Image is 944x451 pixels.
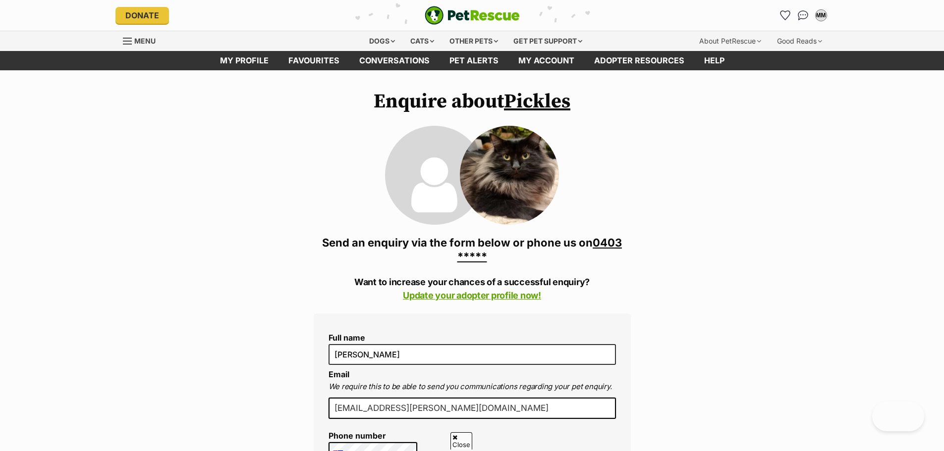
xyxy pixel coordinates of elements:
a: Menu [123,31,163,49]
a: Help [694,51,734,70]
a: Update your adopter profile now! [403,290,541,301]
div: Good Reads [770,31,829,51]
div: Other pets [443,31,505,51]
span: Menu [134,37,156,45]
img: Pickles [460,126,559,225]
img: logo-e224e6f780fb5917bec1dbf3a21bbac754714ae5b6737aabdf751b685950b380.svg [425,6,520,25]
label: Phone number [329,431,418,440]
iframe: Help Scout Beacon - Open [872,401,924,431]
ul: Account quick links [777,7,829,23]
a: Pet alerts [440,51,508,70]
p: Want to increase your chances of a successful enquiry? [314,275,631,302]
button: My account [813,7,829,23]
a: Donate [115,7,169,24]
div: Get pet support [506,31,589,51]
a: Conversations [795,7,811,23]
a: Adopter resources [584,51,694,70]
p: We require this to be able to send you communications regarding your pet enquiry. [329,381,616,393]
label: Email [329,369,349,379]
a: conversations [349,51,440,70]
a: PetRescue [425,6,520,25]
div: About PetRescue [692,31,768,51]
div: Cats [403,31,441,51]
span: Close [450,432,472,450]
a: My profile [210,51,278,70]
h1: Enquire about [314,90,631,113]
div: MM [816,10,826,20]
label: Full name [329,333,616,342]
a: Favourites [278,51,349,70]
input: E.g. Jimmy Chew [329,344,616,365]
div: Dogs [362,31,402,51]
a: My account [508,51,584,70]
a: Favourites [777,7,793,23]
h3: Send an enquiry via the form below or phone us on [314,236,631,263]
img: chat-41dd97257d64d25036548639549fe6c8038ab92f7586957e7f3b1b290dea8141.svg [798,10,808,20]
a: Pickles [504,89,570,114]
